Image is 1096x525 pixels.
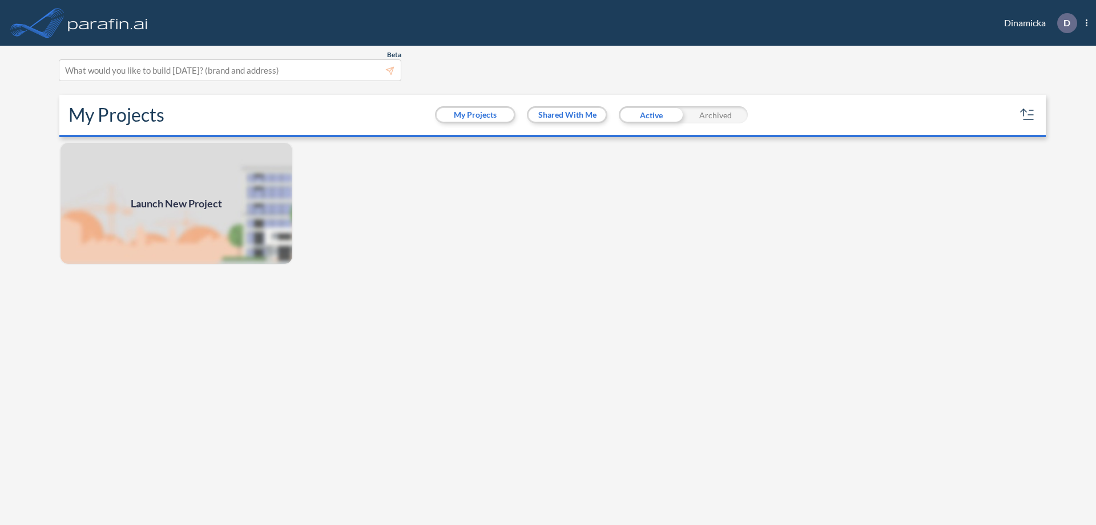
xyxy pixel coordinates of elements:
[437,108,514,122] button: My Projects
[68,104,164,126] h2: My Projects
[529,108,606,122] button: Shared With Me
[1018,106,1037,124] button: sort
[619,106,683,123] div: Active
[683,106,748,123] div: Archived
[59,142,293,265] a: Launch New Project
[66,11,150,34] img: logo
[387,50,401,59] span: Beta
[1063,18,1070,28] p: D
[59,142,293,265] img: add
[131,196,222,211] span: Launch New Project
[987,13,1087,33] div: Dinamicka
